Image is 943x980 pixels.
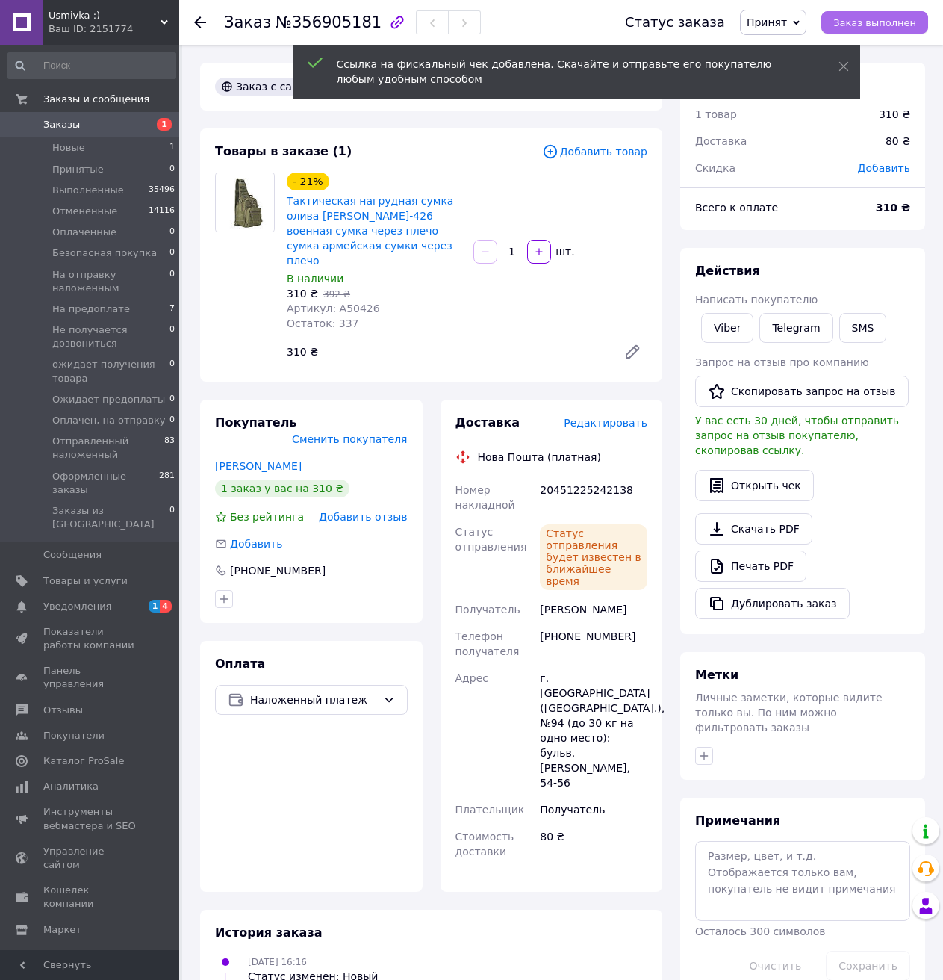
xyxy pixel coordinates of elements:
span: 1 [149,600,161,612]
span: Написать покупателю [695,294,818,306]
span: 14116 [149,205,175,218]
a: Печать PDF [695,551,806,582]
span: Новые [52,141,85,155]
span: 392 ₴ [323,289,350,300]
div: Заказ с сайта [215,78,317,96]
span: Покупатели [43,729,105,742]
span: Принят [747,16,787,28]
span: 4 [160,600,172,612]
span: Управление сайтом [43,845,138,872]
span: Отмененные [52,205,117,218]
button: Дублировать заказ [695,588,850,619]
span: 310 ₴ [287,288,318,300]
span: Ожидает предоплаты [52,393,165,406]
div: Статус отправления будет известен в ближайшее время [540,524,647,590]
span: Телефон получателя [455,630,520,657]
span: 0 [169,226,175,239]
span: Товары и услуги [43,574,128,588]
span: [DATE] 16:16 [248,957,307,967]
span: 1 [157,118,172,131]
span: 0 [169,414,175,427]
span: Покупатель [215,415,296,429]
span: 0 [169,323,175,350]
span: Адрес [455,672,488,684]
a: Telegram [759,313,832,343]
span: Без рейтинга [230,511,304,523]
a: Viber [701,313,753,343]
span: Метки [695,668,738,682]
span: Добавить [858,162,910,174]
input: Поиск [7,52,176,79]
div: [PHONE_NUMBER] [537,623,650,665]
span: Доставка [455,415,520,429]
span: Аналитика [43,780,99,793]
span: Заказы [43,118,80,131]
a: Скачать PDF [695,513,812,545]
img: Тактическая нагрудная сумка олива DALLEY-426 военная сумка через плечо сумка армейская сумки чере... [216,173,274,232]
span: Показатели работы компании [43,625,138,652]
span: Заказы и сообщения [43,93,149,106]
button: Открыть чек [695,470,814,501]
span: Товары в заказе (1) [215,144,352,158]
span: 0 [169,268,175,295]
span: Стоимость доставки [455,831,514,857]
a: [PERSON_NAME] [215,460,302,472]
span: Не получается дозвониться [52,323,169,350]
span: №356905181 [276,13,382,31]
span: Наложенный платеж [250,692,377,708]
span: Сменить покупателя [292,433,407,445]
span: Номер накладной [455,484,515,511]
span: История заказа [215,925,323,940]
button: Скопировать запрос на отзыв [695,376,909,407]
span: Оплаченные [52,226,116,239]
div: [PHONE_NUMBER] [228,563,327,578]
b: 310 ₴ [876,202,910,214]
span: Статус отправления [455,526,527,553]
div: Получатель [537,796,650,823]
a: Тактическая нагрудная сумка олива [PERSON_NAME]-426 военная сумка через плечо сумка армейская сум... [287,195,453,267]
span: Уведомления [43,600,111,613]
span: Действия [695,264,760,278]
div: 80 ₴ [537,823,650,865]
button: SMS [839,313,887,343]
span: Панель управления [43,664,138,691]
span: Примечания [695,813,780,828]
div: Статус заказа [625,15,725,30]
span: 0 [169,504,175,531]
span: Настройки [43,949,98,962]
span: 0 [169,246,175,260]
span: Заказ выполнен [833,17,916,28]
span: 1 [169,141,175,155]
button: Заказ выполнен [821,11,928,34]
span: 35496 [149,184,175,197]
span: Кошелек компании [43,884,138,911]
span: Оплачен, на отправку [52,414,166,427]
span: Доставка [695,135,747,147]
span: ожидает получения товара [52,358,169,385]
span: На отправку наложенным [52,268,169,295]
div: 80 ₴ [877,125,919,158]
span: Получатель [455,604,520,615]
span: 7 [169,303,175,316]
span: У вас есть 30 дней, чтобы отправить запрос на отзыв покупателю, скопировав ссылку. [695,415,899,456]
span: Добавить товар [542,143,647,160]
span: 83 [164,435,175,462]
div: Вернуться назад [194,15,206,30]
span: Добавить отзыв [319,511,407,523]
span: В наличии [287,273,343,285]
div: - 21% [287,173,329,190]
div: 310 ₴ [281,341,611,362]
span: Usmivka :) [49,9,161,22]
div: шт. [553,244,576,259]
div: 20451225242138 [537,477,650,518]
div: Ваш ID: 2151774 [49,22,179,36]
span: Отправленный наложенный [52,435,164,462]
div: 310 ₴ [879,107,910,122]
span: Принятые [52,163,104,176]
div: 1 заказ у вас на 310 ₴ [215,480,349,497]
span: 281 [159,470,175,497]
span: Отзывы [43,704,83,717]
span: Скидка [695,162,735,174]
span: Всего к оплате [695,202,778,214]
span: 1 товар [695,108,737,120]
